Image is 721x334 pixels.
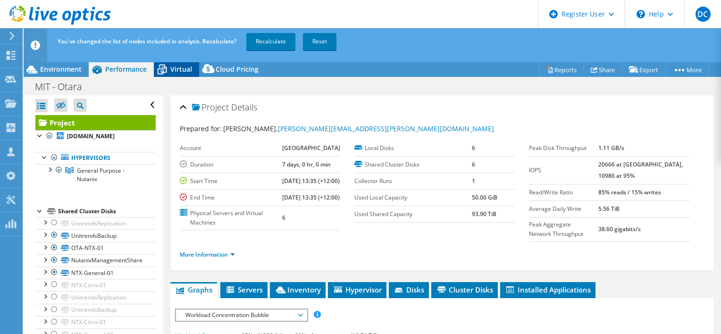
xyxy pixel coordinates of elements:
[696,7,711,22] span: DC
[246,33,295,50] a: Recalculate
[529,143,598,153] label: Peak Disk Throughput
[598,188,661,196] b: 85% reads / 15% writes
[529,220,598,239] label: Peak Aggregate Network Throughput
[598,225,641,233] b: 38.60 gigabits/s
[216,65,259,74] span: Cloud Pricing
[31,82,97,92] h1: MIT - Otara
[225,285,263,294] span: Servers
[180,160,282,169] label: Duration
[354,193,472,202] label: Used Local Capacity
[35,316,156,328] a: NTX-Citrix-01
[354,176,472,186] label: Collector Runs
[472,144,475,152] b: 6
[505,285,591,294] span: Installed Applications
[35,152,156,164] a: Hypervisors
[35,291,156,303] a: UnitrendsReplication
[436,285,493,294] span: Cluster Disks
[354,143,472,153] label: Local Disks
[35,242,156,254] a: OTA-NTX-01
[180,193,282,202] label: End Time
[333,285,382,294] span: Hypervisor
[303,33,336,50] a: Reset
[539,62,584,77] a: Reports
[180,124,222,133] label: Prepared for:
[529,166,598,175] label: IOPS
[35,254,156,267] a: NutanixManagementShare
[622,62,666,77] a: Export
[40,65,82,74] span: Environment
[180,209,282,227] label: Physical Servers and Virtual Machines
[35,130,156,142] a: [DOMAIN_NAME]
[354,209,472,219] label: Used Shared Capacity
[282,177,340,185] b: [DATE] 13:35 (+12:00)
[58,37,236,45] span: You've changed the list of nodes included in analysis. Recalculate?
[472,160,475,168] b: 6
[180,250,235,259] a: More Information
[35,164,156,185] a: General Purpose - Nutanix
[665,62,709,77] a: More
[77,167,125,183] span: General Purpose - Nutanix
[175,285,212,294] span: Graphs
[35,115,156,130] a: Project
[472,177,475,185] b: 1
[282,144,340,152] b: [GEOGRAPHIC_DATA]
[584,62,622,77] a: Share
[35,229,156,242] a: UnitrendsBackup
[223,124,494,133] span: [PERSON_NAME],
[231,101,257,113] span: Details
[472,210,496,218] b: 93.90 TiB
[192,103,229,112] span: Project
[598,144,624,152] b: 1.11 GB/s
[394,285,424,294] span: Disks
[637,10,645,18] svg: \n
[282,160,331,168] b: 7 days, 0 hr, 0 min
[275,285,321,294] span: Inventory
[35,279,156,291] a: NTX-Citrix-01
[58,206,156,217] div: Shared Cluster Disks
[282,193,340,201] b: [DATE] 13:35 (+12:00)
[105,65,147,74] span: Performance
[598,205,620,213] b: 5.56 TiB
[472,193,497,201] b: 50.00 GiB
[529,204,598,214] label: Average Daily Write
[35,304,156,316] a: UnitrendsBackup
[278,124,494,133] a: [PERSON_NAME][EMAIL_ADDRESS][PERSON_NAME][DOMAIN_NAME]
[181,309,302,321] span: Workload Concentration Bubble
[354,160,472,169] label: Shared Cluster Disks
[35,217,156,229] a: UnitrendsReplication
[598,160,683,180] b: 20666 at [GEOGRAPHIC_DATA], 10986 at 95%
[529,188,598,197] label: Read/Write Ratio
[170,65,192,74] span: Virtual
[67,132,115,140] b: [DOMAIN_NAME]
[35,267,156,279] a: NTX-General-01
[180,143,282,153] label: Account
[282,214,285,222] b: 6
[180,176,282,186] label: Start Time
